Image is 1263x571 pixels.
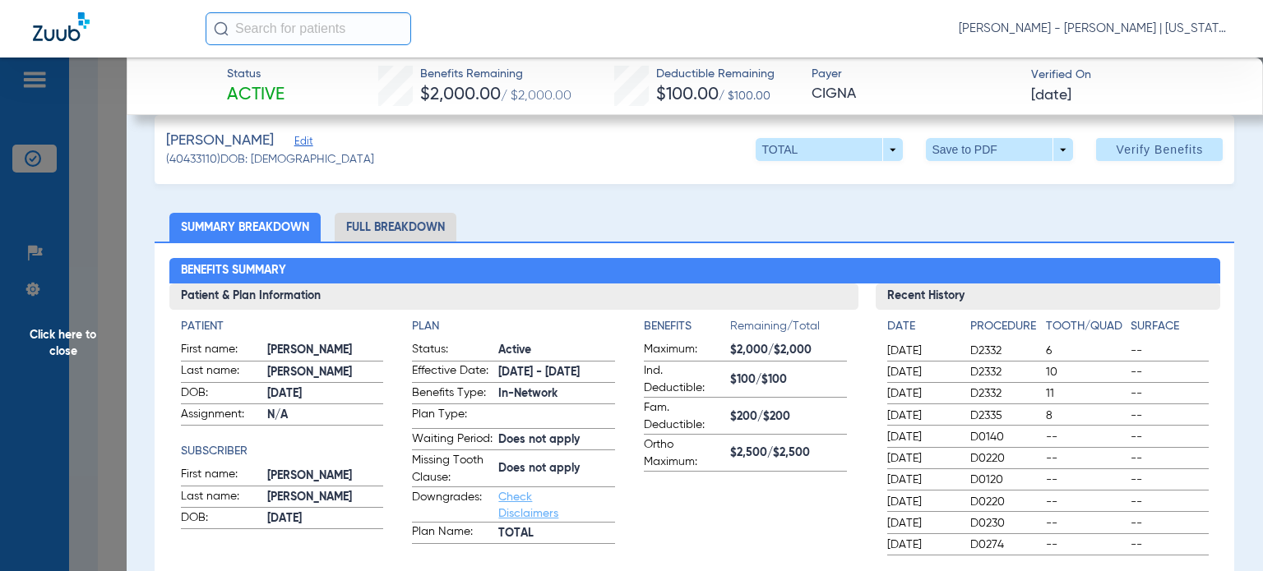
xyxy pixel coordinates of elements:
[719,90,770,102] span: / $100.00
[181,443,384,460] h4: Subscriber
[1131,364,1209,380] span: --
[498,491,558,519] a: Check Disclaimers
[644,318,730,335] h4: Benefits
[656,66,775,83] span: Deductible Remaining
[1131,318,1209,335] h4: Surface
[267,407,384,424] span: N/A
[169,258,1220,284] h2: Benefits Summary
[887,429,956,445] span: [DATE]
[412,318,615,335] h4: Plan
[970,318,1040,341] app-breakdown-title: Procedure
[730,318,847,341] span: Remaining/Total
[887,408,956,424] span: [DATE]
[267,385,384,403] span: [DATE]
[498,431,615,449] span: Does not apply
[498,460,615,477] span: Does not apply
[420,86,501,104] span: $2,000.00
[267,364,384,381] span: [PERSON_NAME]
[166,131,274,151] span: [PERSON_NAME]
[970,536,1040,553] span: D0274
[1131,408,1209,424] span: --
[812,66,1016,83] span: Payer
[294,136,309,151] span: Edit
[730,342,847,359] span: $2,000/$2,000
[181,385,261,404] span: DOB:
[887,318,956,341] app-breakdown-title: Date
[1046,318,1124,341] app-breakdown-title: Tooth/Quad
[887,536,956,553] span: [DATE]
[812,84,1016,104] span: CIGNA
[1131,318,1209,341] app-breakdown-title: Surface
[887,450,956,467] span: [DATE]
[1131,536,1209,553] span: --
[1046,536,1124,553] span: --
[227,84,285,107] span: Active
[335,213,456,242] li: Full Breakdown
[412,385,493,404] span: Benefits Type:
[181,341,261,361] span: First name:
[644,436,724,471] span: Ortho Maximum:
[412,523,493,543] span: Plan Name:
[169,213,321,242] li: Summary Breakdown
[1046,515,1124,532] span: --
[498,364,615,381] span: [DATE] - [DATE]
[970,429,1040,445] span: D0140
[970,318,1040,335] h4: Procedure
[926,138,1073,161] button: Save to PDF
[887,472,956,488] span: [DATE]
[498,525,615,542] span: TOTAL
[970,408,1040,424] span: D2335
[1046,385,1124,402] span: 11
[1131,343,1209,359] span: --
[33,12,90,41] img: Zuub Logo
[181,488,261,508] span: Last name:
[169,283,858,310] h3: Patient & Plan Information
[1131,385,1209,402] span: --
[1131,515,1209,532] span: --
[970,494,1040,510] span: D0220
[1046,318,1124,335] h4: Tooth/Quad
[887,385,956,402] span: [DATE]
[970,450,1040,467] span: D0220
[412,406,493,428] span: Plan Type:
[887,515,956,532] span: [DATE]
[498,342,615,359] span: Active
[730,444,847,462] span: $2,500/$2,500
[166,151,374,168] span: (40433110) DOB: [DEMOGRAPHIC_DATA]
[206,12,411,45] input: Search for patients
[267,342,384,359] span: [PERSON_NAME]
[730,371,847,389] span: $100/$100
[1046,450,1124,467] span: --
[181,509,261,529] span: DOB:
[970,364,1040,380] span: D2332
[1046,364,1124,380] span: 10
[1131,494,1209,510] span: --
[887,364,956,380] span: [DATE]
[412,362,493,382] span: Effective Date:
[1181,492,1263,571] iframe: Chat Widget
[970,515,1040,532] span: D0230
[412,489,493,522] span: Downgrades:
[644,341,724,361] span: Maximum:
[656,86,719,104] span: $100.00
[181,466,261,486] span: First name:
[1131,429,1209,445] span: --
[1046,429,1124,445] span: --
[1131,450,1209,467] span: --
[756,138,903,161] button: TOTAL
[1116,143,1203,156] span: Verify Benefits
[644,362,724,397] span: Ind. Deductible:
[412,431,493,450] span: Waiting Period:
[214,21,229,36] img: Search Icon
[412,341,493,361] span: Status:
[970,472,1040,488] span: D0120
[412,452,493,486] span: Missing Tooth Clause:
[1096,138,1223,161] button: Verify Benefits
[267,510,384,527] span: [DATE]
[887,494,956,510] span: [DATE]
[181,318,384,335] h4: Patient
[181,362,261,382] span: Last name:
[498,385,615,403] span: In-Network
